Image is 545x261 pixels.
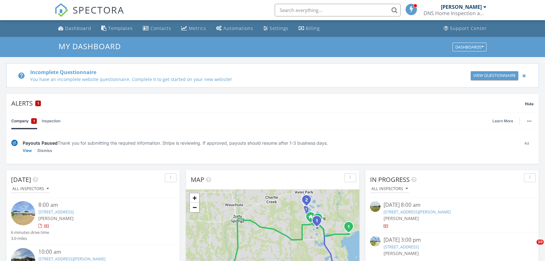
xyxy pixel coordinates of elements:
[525,101,534,107] span: Hide
[349,226,352,230] div: 6116 Candler Terrace, Sebring, FL 33876
[384,236,520,244] div: [DATE] 3:00 pm
[99,23,135,34] a: Templates
[223,25,253,31] div: Automations
[347,225,350,229] i: 1
[18,72,25,79] i: help
[316,219,318,223] i: 1
[305,198,308,202] i: 2
[473,72,516,79] div: View Questionnaire
[42,113,60,129] a: Inspection
[384,201,520,209] div: [DATE] 8:00 am
[11,201,35,225] img: streetview
[11,175,31,184] span: [DATE]
[54,3,68,17] img: The Best Home Inspection Software - Spectora
[270,25,289,31] div: Settings
[275,4,401,16] input: Search everything...
[11,185,50,193] button: All Inspectors
[59,41,121,51] span: My Dashboard
[296,23,322,34] a: Billing
[190,193,199,203] a: Zoom in
[37,148,52,154] a: Dismiss
[38,209,74,215] a: [STREET_ADDRESS]
[524,240,539,255] iframe: Intercom live chat
[73,3,124,16] span: SPECTORA
[527,120,531,122] img: ellipsis-632cfdd7c38ec3a7d453.svg
[371,187,408,191] div: All Inspectors
[261,23,291,34] a: Settings
[370,201,380,212] img: streetview
[23,140,58,146] span: Payouts Paused
[384,250,419,256] span: [PERSON_NAME]
[214,23,256,34] a: Automations (Basic)
[306,25,320,31] div: Billing
[23,148,32,154] a: View
[492,118,517,124] a: Learn More
[179,23,209,34] a: Metrics
[370,175,410,184] span: In Progress
[452,43,486,51] button: Dashboards
[311,217,314,220] div: 2640 BLUE BONNET DRIVE, SEBRING FL 33870
[455,45,484,49] div: Dashboards
[11,229,49,235] div: 6 minutes drive time
[108,25,133,31] div: Templates
[441,4,482,10] div: [PERSON_NAME]
[318,218,322,222] div: 30418 Francis St, Sebring, FL 33870
[30,76,445,83] div: You have an incomplete website questionnaire. Complete it to get started on your new website!
[12,187,49,191] div: All Inspectors
[150,25,171,31] div: Contacts
[38,215,74,221] span: [PERSON_NAME]
[11,99,525,107] div: Alerts
[191,175,204,184] span: Map
[11,201,175,241] a: 8:00 am [STREET_ADDRESS] [PERSON_NAME] 6 minutes drive time 3.0 miles
[520,140,534,154] div: 4d
[537,240,544,245] span: 10
[37,101,39,106] span: 1
[56,23,94,34] a: Dashboard
[441,23,489,34] a: Support Center
[370,201,534,229] a: [DATE] 8:00 am [STREET_ADDRESS][PERSON_NAME] [PERSON_NAME]
[54,9,124,22] a: SPECTORA
[450,25,487,31] div: Support Center
[11,235,49,241] div: 3.0 miles
[384,209,451,215] a: [STREET_ADDRESS][PERSON_NAME]
[190,203,199,212] a: Zoom out
[317,220,321,224] div: 1708 Elf Dr, Sebring, FL 33875
[11,113,37,129] a: Company
[424,10,486,16] div: DNS Home Inspection and Consulting
[33,118,35,124] span: 1
[140,23,174,34] a: Contacts
[38,248,161,256] div: 10:00 am
[65,25,91,31] div: Dashboard
[306,200,310,203] div: 3012 King Dr, Sebring, FL 33870
[471,71,518,80] a: View Questionnaire
[384,215,419,221] span: [PERSON_NAME]
[38,201,161,209] div: 8:00 am
[23,140,514,146] div: Thank you for submitting the required information. Stripe is reviewing. If approved, payouts shou...
[30,68,445,76] div: Incomplete Questionnaire
[189,25,206,31] div: Metrics
[370,185,409,193] button: All Inspectors
[11,140,18,146] img: under-review-2fe708636b114a7f4b8d.svg
[384,244,419,250] a: [STREET_ADDRESS]
[370,236,380,246] img: streetview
